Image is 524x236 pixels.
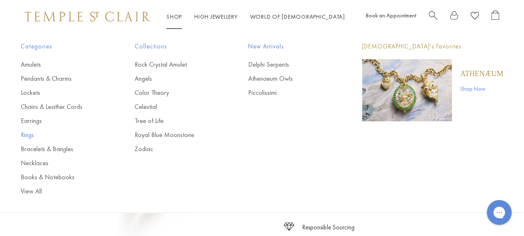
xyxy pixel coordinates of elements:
a: High JewelleryHigh Jewellery [194,13,238,20]
a: Book an Appointment [366,12,416,19]
a: Rings [21,130,101,140]
a: Books & Notebooks [21,173,101,182]
a: Angels [135,74,215,83]
a: Athenæum [460,69,503,78]
a: Earrings [21,116,101,125]
span: Collections [135,41,215,52]
a: Royal Blue Moonstone [135,130,215,140]
a: Open Shopping Bag [491,10,499,23]
a: Search [429,10,437,23]
a: View All [21,187,101,196]
a: Necklaces [21,159,101,168]
a: Piccolissimi [248,88,329,97]
a: Celestial [135,102,215,111]
a: Lockets [21,88,101,97]
a: Tree of Life [135,116,215,125]
span: Categories [21,41,101,52]
a: ShopShop [167,13,182,20]
a: World of [DEMOGRAPHIC_DATA]World of [DEMOGRAPHIC_DATA] [250,13,345,20]
img: icon_sourcing.svg [284,222,294,231]
a: Zodiac [135,144,215,154]
p: [DEMOGRAPHIC_DATA]'s Favorites [362,41,503,52]
a: Pendants & Charms [21,74,101,83]
a: Amulets [21,60,101,69]
a: Bracelets & Bangles [21,144,101,154]
a: Shop Now [460,84,503,93]
a: Chains & Leather Cords [21,102,101,111]
iframe: Gorgias live chat messenger [483,197,516,228]
nav: Main navigation [167,12,345,22]
a: Color Theory [135,88,215,97]
div: Responsible Sourcing [302,222,355,233]
span: New Arrivals [248,41,329,52]
img: Temple St. Clair [25,12,150,22]
a: Rock Crystal Amulet [135,60,215,69]
a: Delphi Serpents [248,60,329,69]
a: View Wishlist [471,10,479,23]
a: Athenaeum Owls [248,74,329,83]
